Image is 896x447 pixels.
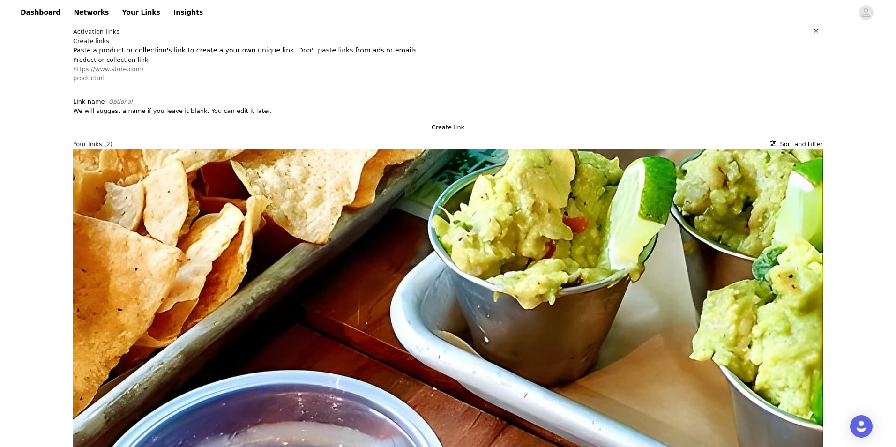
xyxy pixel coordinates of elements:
h1: Activation links [73,27,119,37]
button: Sort and Filter [770,140,823,149]
button: Create link [73,123,823,132]
h2: Your links (2) [73,140,112,149]
span: - Optional [105,98,133,105]
div: Open Intercom Messenger [850,415,873,438]
label: Link name [73,98,133,105]
a: Insights [168,2,209,23]
div: avatar [861,5,870,20]
a: Networks [68,2,114,23]
p: Paste a product or collection's link to create a your own unique link. Don't paste links from ads... [73,45,823,55]
div: We will suggest a name if you leave it blank. You can edit it later. [73,106,823,116]
a: Dashboard [15,2,66,23]
a: Your Links [116,2,166,23]
h2: Create links [73,37,823,46]
label: Product or collection link [73,56,148,63]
